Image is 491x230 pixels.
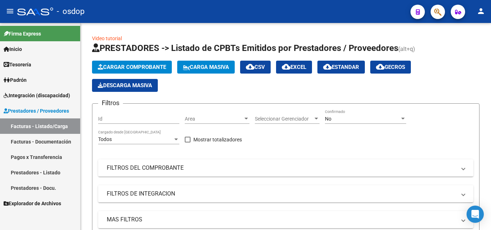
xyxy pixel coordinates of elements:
[4,107,69,115] span: Prestadores / Proveedores
[246,62,254,71] mat-icon: cloud_download
[282,62,290,71] mat-icon: cloud_download
[57,4,84,19] span: - osdop
[370,61,411,74] button: Gecros
[376,64,405,70] span: Gecros
[92,79,158,92] app-download-masive: Descarga masiva de comprobantes (adjuntos)
[240,61,271,74] button: CSV
[398,46,415,52] span: (alt+q)
[185,116,243,122] span: Area
[183,64,229,70] span: Carga Masiva
[193,135,242,144] span: Mostrar totalizadores
[98,159,473,177] mat-expansion-panel-header: FILTROS DEL COMPROBANTE
[107,216,456,224] mat-panel-title: MAS FILTROS
[376,62,385,71] mat-icon: cloud_download
[4,76,27,84] span: Padrón
[477,7,485,15] mat-icon: person
[98,185,473,202] mat-expansion-panel-header: FILTROS DE INTEGRACION
[4,45,22,53] span: Inicio
[255,116,313,122] span: Seleccionar Gerenciador
[325,116,331,122] span: No
[4,30,41,38] span: Firma Express
[98,136,112,142] span: Todos
[92,43,398,53] span: PRESTADORES -> Listado de CPBTs Emitidos por Prestadores / Proveedores
[467,206,484,223] div: Open Intercom Messenger
[98,211,473,228] mat-expansion-panel-header: MAS FILTROS
[92,79,158,92] button: Descarga Masiva
[282,64,306,70] span: EXCEL
[92,36,122,41] a: Video tutorial
[246,64,265,70] span: CSV
[276,61,312,74] button: EXCEL
[92,61,172,74] button: Cargar Comprobante
[317,61,365,74] button: Estandar
[4,61,31,69] span: Tesorería
[323,62,332,71] mat-icon: cloud_download
[6,7,14,15] mat-icon: menu
[177,61,235,74] button: Carga Masiva
[323,64,359,70] span: Estandar
[107,190,456,198] mat-panel-title: FILTROS DE INTEGRACION
[98,98,123,108] h3: Filtros
[4,91,70,99] span: Integración (discapacidad)
[98,64,166,70] span: Cargar Comprobante
[98,82,152,89] span: Descarga Masiva
[107,164,456,172] mat-panel-title: FILTROS DEL COMPROBANTE
[4,200,61,207] span: Explorador de Archivos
